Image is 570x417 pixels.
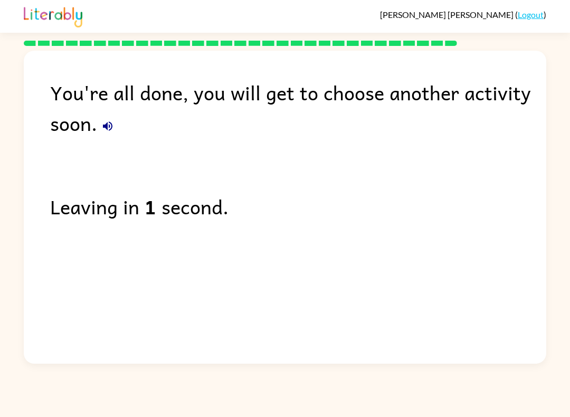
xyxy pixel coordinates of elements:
a: Logout [518,10,544,20]
b: 1 [145,191,156,222]
span: [PERSON_NAME] [PERSON_NAME] [380,10,515,20]
div: ( ) [380,10,546,20]
div: Leaving in second. [50,191,546,222]
img: Literably [24,4,82,27]
div: You're all done, you will get to choose another activity soon. [50,77,546,138]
